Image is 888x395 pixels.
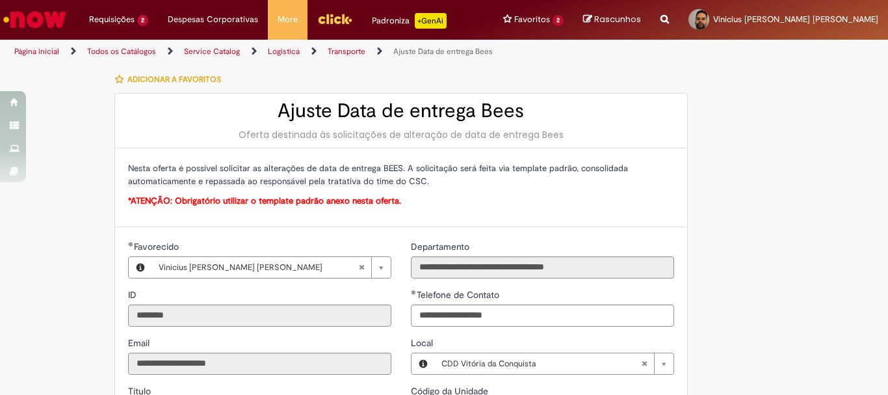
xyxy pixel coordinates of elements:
[128,128,674,141] div: Oferta destinada às solicitações de alteração de data de entrega Bees
[89,13,135,26] span: Requisições
[128,288,139,301] label: Somente leitura - ID
[128,163,628,187] span: Nesta oferta é possível solicitar as alterações de data de entrega BEES. A solicitação será feita...
[411,240,472,253] label: Somente leitura - Departamento
[393,46,493,57] a: Ajuste Data de entrega Bees
[137,15,148,26] span: 2
[128,289,139,301] span: Somente leitura - ID
[168,13,258,26] span: Despesas Corporativas
[128,336,152,349] label: Somente leitura - Email
[435,353,673,374] a: CDD Vitória da ConquistaLimpar campo Local
[278,13,298,26] span: More
[128,305,391,327] input: ID
[1,7,68,33] img: ServiceNow
[441,353,641,374] span: CDD Vitória da Conquista
[411,256,674,279] input: Departamento
[583,14,641,26] a: Rascunhos
[134,241,181,252] span: Necessários - Favorecido
[128,353,391,375] input: Email
[594,13,641,25] span: Rascunhos
[553,15,564,26] span: 2
[411,305,674,327] input: Telefone de Contato
[87,46,156,57] a: Todos os Catálogos
[184,46,240,57] a: Service Catalog
[114,66,228,93] button: Adicionar a Favoritos
[415,13,447,29] p: +GenAi
[328,46,365,57] a: Transporte
[514,13,550,26] span: Favoritos
[713,14,878,25] span: Vinicius [PERSON_NAME] [PERSON_NAME]
[411,353,435,374] button: Local, Visualizar este registro CDD Vitória da Conquista
[128,241,134,247] span: Obrigatório Preenchido
[152,257,391,278] a: Vinicius [PERSON_NAME] [PERSON_NAME]Limpar campo Favorecido
[128,195,401,206] span: *ATENÇÃO: Obrigatório utilizar o template padrão anexo nesta oferta.
[634,353,654,374] abbr: Limpar campo Local
[411,290,417,295] span: Obrigatório Preenchido
[129,257,152,278] button: Favorecido, Visualizar este registro Vinicius Willy Lima Santiago
[411,337,436,349] span: Local
[10,40,582,64] ul: Trilhas de página
[128,337,152,349] span: Somente leitura - Email
[159,257,358,278] span: Vinicius [PERSON_NAME] [PERSON_NAME]
[352,257,371,278] abbr: Limpar campo Favorecido
[411,241,472,252] span: Somente leitura - Departamento
[127,74,221,85] span: Adicionar a Favoritos
[268,46,300,57] a: Logistica
[317,9,352,29] img: click_logo_yellow_360x200.png
[417,289,502,301] span: Telefone de Contato
[128,100,674,122] h2: Ajuste Data de entrega Bees
[372,13,447,29] div: Padroniza
[14,46,59,57] a: Página inicial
